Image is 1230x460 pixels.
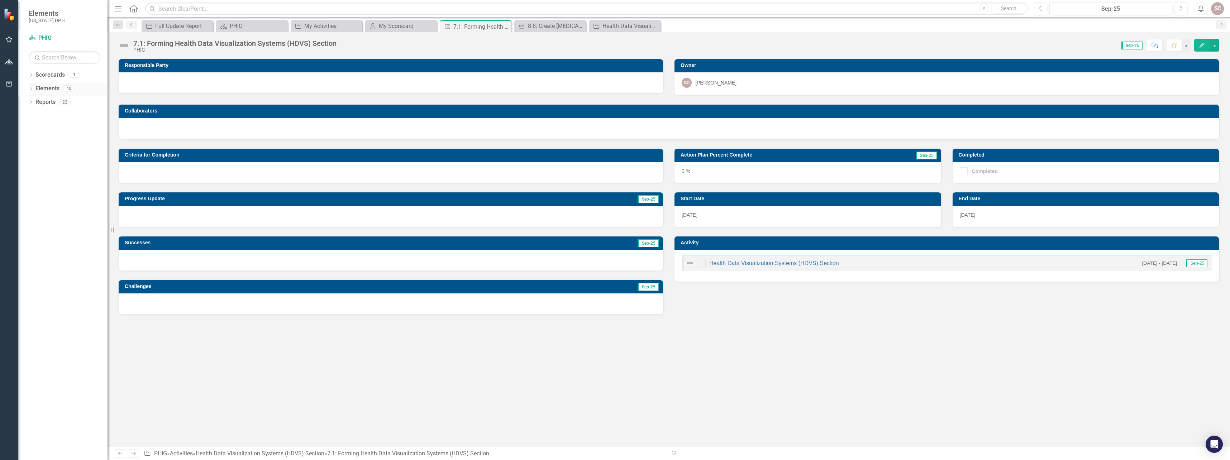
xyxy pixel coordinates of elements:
[682,212,697,218] span: [DATE]
[1052,5,1170,13] div: Sep-25
[133,39,337,47] div: 7.1: Forming Health Data Visualization Systems (HDVS) Section
[154,450,167,457] a: PHIG
[35,85,59,93] a: Elements
[602,21,659,30] div: Health Data Visualization Systems (HDVS) Section
[591,21,659,30] a: Health Data Visualization Systems (HDVS) Section
[1206,436,1223,453] div: Open Intercom Messenger
[695,79,736,86] div: [PERSON_NAME]
[133,47,337,53] div: PHIG
[29,34,100,42] a: PHIG
[959,196,1216,201] h3: End Date
[1049,2,1172,15] button: Sep-25
[125,196,471,201] h3: Progress Update
[292,21,361,30] a: My Activities
[125,108,1215,114] h3: Collaborators
[29,9,65,18] span: Elements
[379,21,435,30] div: My Scorecard
[63,86,75,92] div: 40
[1211,2,1224,15] button: SC
[528,21,584,30] div: 8.8: Create [MEDICAL_DATA] Dashboard (Power BI)
[29,51,100,64] input: Search Below...
[144,450,663,458] div: » » »
[453,22,510,31] div: 7.1: Forming Health Data Visualization Systems (HDVS) Section
[991,4,1027,14] button: Search
[143,21,211,30] a: Full Update Report
[916,152,937,159] span: Sep-25
[35,98,56,106] a: Reports
[125,284,419,289] h3: Challenges
[1186,259,1207,267] span: Sep-25
[155,21,211,30] div: Full Update Report
[4,8,16,21] img: ClearPoint Strategy
[638,195,659,203] span: Sep-25
[516,21,584,30] a: 8.8: Create [MEDICAL_DATA] Dashboard (Power BI)
[196,450,324,457] a: Health Data Visualization Systems (HDVS) Section
[682,78,692,88] div: SC
[125,63,659,68] h3: Responsible Party
[230,21,286,30] div: PHIG
[1001,5,1016,11] span: Search
[674,162,941,183] div: 0 %
[170,450,193,457] a: Activities
[959,152,1216,158] h3: Completed
[638,283,659,291] span: Sep-25
[681,152,877,158] h3: Action Plan Percent Complete
[1121,42,1143,49] span: Sep-25
[681,196,938,201] h3: Start Date
[681,63,1215,68] h3: Owner
[1142,260,1177,267] small: [DATE] - [DATE]
[960,212,976,218] span: [DATE]
[709,260,839,266] a: Health Data Visualization Systems (HDVS) Section
[681,240,1215,245] h3: Activity
[145,3,1029,15] input: Search ClearPoint...
[59,99,71,105] div: 22
[118,40,130,51] img: Not Defined
[68,72,80,78] div: 1
[218,21,286,30] a: PHIG
[125,152,659,158] h3: Criteria for Completion
[304,21,361,30] div: My Activities
[327,450,489,457] div: 7.1: Forming Health Data Visualization Systems (HDVS) Section
[125,240,415,245] h3: Successes
[367,21,435,30] a: My Scorecard
[35,71,65,79] a: Scorecards
[638,239,659,247] span: Sep-25
[29,18,65,23] small: [US_STATE] DPH
[686,259,694,267] img: Not Defined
